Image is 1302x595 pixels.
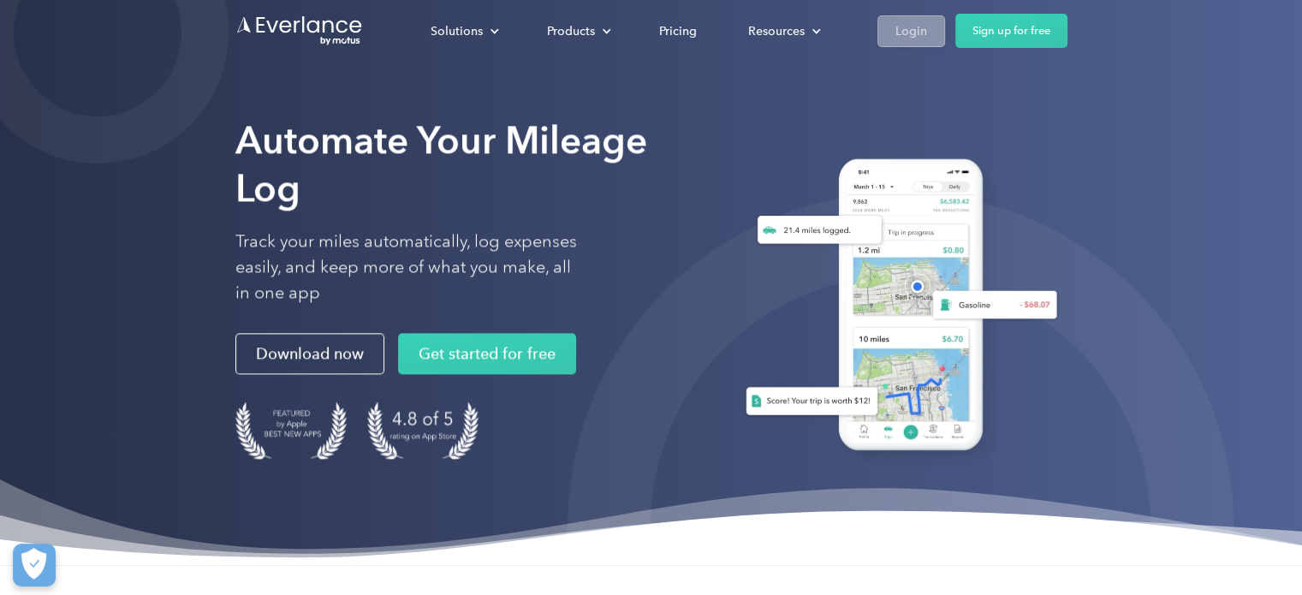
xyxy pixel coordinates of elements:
[235,229,578,306] p: Track your miles automatically, log expenses easily, and keep more of what you make, all in one app
[413,16,513,46] div: Solutions
[748,21,805,42] div: Resources
[235,15,364,47] a: Go to homepage
[642,16,714,46] a: Pricing
[731,16,835,46] div: Resources
[235,117,647,211] strong: Automate Your Mileage Log
[398,333,576,374] a: Get started for free
[367,402,479,459] img: 4.9 out of 5 stars on the app store
[235,402,347,459] img: Badge for Featured by Apple Best New Apps
[235,333,384,374] a: Download now
[659,21,697,42] div: Pricing
[955,14,1067,48] a: Sign up for free
[725,146,1067,470] img: Everlance, mileage tracker app, expense tracking app
[530,16,625,46] div: Products
[431,21,483,42] div: Solutions
[547,21,595,42] div: Products
[877,15,945,47] a: Login
[13,544,56,586] button: Cookies Settings
[895,21,927,42] div: Login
